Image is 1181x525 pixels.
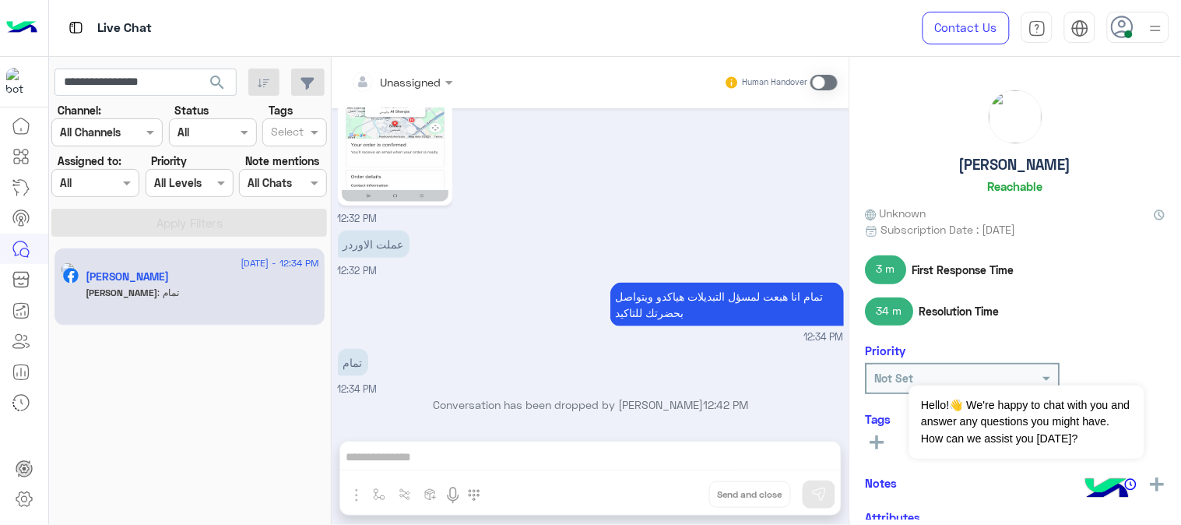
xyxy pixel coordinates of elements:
a: Contact Us [923,12,1010,44]
label: Status [174,102,209,118]
span: 12:34 PM [338,383,378,395]
h6: Tags [866,412,1165,426]
p: Conversation has been dropped by [PERSON_NAME] [338,396,844,413]
img: picture [61,262,75,277]
img: add [1151,477,1165,492]
img: 535081417_1139204011589409_3245265936941264243_n.jpg [342,12,448,202]
h5: [PERSON_NAME] [960,156,1072,174]
h6: Notes [866,476,898,490]
div: Select [269,123,304,143]
span: First Response Time [912,262,1014,278]
p: Live Chat [97,18,152,39]
span: Hello!👋 We're happy to chat with you and answer any questions you might have. How can we assist y... [909,386,1144,459]
label: Tags [269,102,293,118]
label: Channel: [58,102,101,118]
span: [PERSON_NAME] [86,287,158,298]
h6: Attributes [866,510,921,524]
small: Human Handover [742,76,807,89]
img: picture [989,90,1042,143]
span: 12:34 PM [804,330,844,345]
h6: Reachable [988,179,1043,193]
button: search [199,69,237,102]
button: Send and close [709,481,791,508]
img: tab [1071,19,1089,37]
h5: Mohamed Kamal [86,270,170,284]
img: tab [1028,19,1046,37]
span: 12:42 PM [703,398,748,411]
a: tab [1021,12,1053,44]
label: Note mentions [245,153,319,169]
span: 12:32 PM [338,213,378,224]
img: Logo [6,12,37,44]
img: profile [1146,19,1165,38]
span: [DATE] - 12:34 PM [241,256,318,270]
span: Unknown [866,205,926,221]
span: Subscription Date : [DATE] [881,221,1016,238]
span: search [208,73,227,92]
label: Assigned to: [58,153,121,169]
p: 22/8/2025, 12:34 PM [338,349,368,376]
span: 3 m [866,255,907,284]
span: 12:32 PM [338,265,378,277]
img: tab [66,18,86,37]
span: تمام [158,287,180,298]
span: 34 m [866,298,914,326]
label: Priority [151,153,187,169]
button: Apply Filters [51,209,327,237]
h6: Priority [866,344,906,358]
img: Facebook [63,268,79,284]
img: hulul-logo.png [1080,463,1134,517]
span: Resolution Time [919,303,1000,319]
p: 22/8/2025, 12:34 PM [610,283,844,326]
p: 22/8/2025, 12:32 PM [338,231,409,258]
img: 713415422032625 [6,68,34,96]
